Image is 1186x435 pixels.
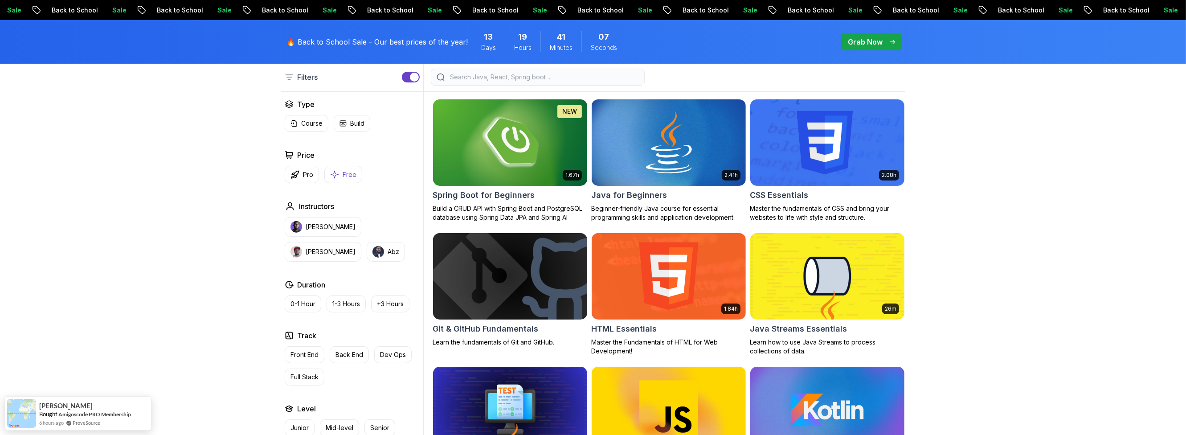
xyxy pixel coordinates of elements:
[290,350,319,359] p: Front End
[599,31,609,43] span: 7 Seconds
[591,99,746,222] a: Java for Beginners card2.41hJava for BeginnersBeginner-friendly Java course for essential program...
[285,346,324,363] button: Front End
[591,43,617,52] span: Seconds
[44,6,104,15] p: Back to School
[374,346,412,363] button: Dev Ops
[285,369,324,386] button: Full Stack
[315,6,343,15] p: Sale
[285,242,361,262] button: instructor img[PERSON_NAME]
[377,300,404,308] p: +3 Hours
[433,233,587,320] img: Git & GitHub Fundamentals card
[525,6,553,15] p: Sale
[299,201,334,212] h2: Instructors
[367,242,405,262] button: instructor imgAbz
[39,402,93,410] span: [PERSON_NAME]
[285,166,319,183] button: Pro
[335,350,363,359] p: Back End
[297,403,316,414] h2: Level
[735,6,764,15] p: Sale
[327,295,366,312] button: 1-3 Hours
[750,99,905,222] a: CSS Essentials card2.08hCSS EssentialsMaster the fundamentals of CSS and bring your websites to l...
[514,43,532,52] span: Hours
[750,189,808,201] h2: CSS Essentials
[565,172,579,179] p: 1.67h
[569,6,630,15] p: Back to School
[350,119,364,128] p: Build
[882,172,896,179] p: 2.08h
[724,305,738,312] p: 1.84h
[301,119,323,128] p: Course
[591,323,657,335] h2: HTML Essentials
[330,346,369,363] button: Back End
[420,6,448,15] p: Sale
[1156,6,1184,15] p: Sale
[750,233,905,356] a: Java Streams Essentials card26mJava Streams EssentialsLearn how to use Java Streams to process co...
[1095,6,1156,15] p: Back to School
[297,72,318,82] p: Filters
[750,323,847,335] h2: Java Streams Essentials
[73,419,100,427] a: ProveSource
[724,172,738,179] p: 2.41h
[550,43,573,52] span: Minutes
[290,300,315,308] p: 0-1 Hour
[433,189,535,201] h2: Spring Boot for Beginners
[885,305,896,312] p: 26m
[750,233,904,320] img: Java Streams Essentials card
[591,204,746,222] p: Beginner-friendly Java course for essential programming skills and application development
[297,99,315,110] h2: Type
[290,221,302,233] img: instructor img
[448,73,639,82] input: Search Java, React, Spring boot ...
[372,246,384,258] img: instructor img
[290,373,319,382] p: Full Stack
[750,204,905,222] p: Master the fundamentals of CSS and bring your websites to life with style and structure.
[39,419,64,427] span: 6 hours ago
[464,6,525,15] p: Back to School
[149,6,209,15] p: Back to School
[370,423,389,432] p: Senior
[343,170,356,179] p: Free
[324,166,362,183] button: Free
[334,115,370,132] button: Build
[780,6,840,15] p: Back to School
[592,233,746,320] img: HTML Essentials card
[592,99,746,186] img: Java for Beginners card
[285,217,361,237] button: instructor img[PERSON_NAME]
[380,350,406,359] p: Dev Ops
[209,6,238,15] p: Sale
[359,6,420,15] p: Back to School
[306,222,356,231] p: [PERSON_NAME]
[371,295,409,312] button: +3 Hours
[297,330,316,341] h2: Track
[303,170,313,179] p: Pro
[326,423,353,432] p: Mid-level
[388,247,399,256] p: Abz
[290,246,302,258] img: instructor img
[290,423,309,432] p: Junior
[332,300,360,308] p: 1-3 Hours
[750,99,904,186] img: CSS Essentials card
[433,99,587,186] img: Spring Boot for Beginners card
[557,31,565,43] span: 41 Minutes
[481,43,496,52] span: Days
[1051,6,1079,15] p: Sale
[562,107,577,116] p: NEW
[104,6,133,15] p: Sale
[7,399,36,428] img: provesource social proof notification image
[297,150,315,160] h2: Price
[433,323,538,335] h2: Git & GitHub Fundamentals
[254,6,315,15] p: Back to School
[484,31,493,43] span: 13 Days
[285,295,321,312] button: 0-1 Hour
[297,279,325,290] h2: Duration
[286,37,468,47] p: 🔥 Back to School Sale - Our best prices of the year!
[848,37,883,47] p: Grab Now
[945,6,974,15] p: Sale
[285,115,328,132] button: Course
[750,338,905,356] p: Learn how to use Java Streams to process collections of data.
[433,233,588,347] a: Git & GitHub Fundamentals cardGit & GitHub FundamentalsLearn the fundamentals of Git and GitHub.
[840,6,869,15] p: Sale
[433,338,588,347] p: Learn the fundamentals of Git and GitHub.
[433,204,588,222] p: Build a CRUD API with Spring Boot and PostgreSQL database using Spring Data JPA and Spring AI
[433,99,588,222] a: Spring Boot for Beginners card1.67hNEWSpring Boot for BeginnersBuild a CRUD API with Spring Boot ...
[885,6,945,15] p: Back to School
